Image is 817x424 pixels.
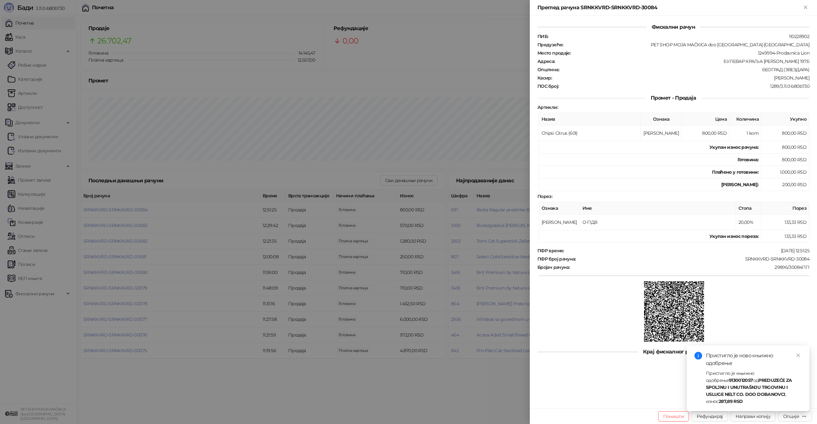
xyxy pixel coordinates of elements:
strong: ПОС број : [537,83,558,89]
div: 110228902 [549,34,810,39]
td: 800,00 RSD [682,125,730,141]
div: 1249994-Prodavnica Lion [571,50,810,56]
td: 800,00 RSD [761,154,809,166]
td: [PERSON_NAME] [641,125,682,141]
td: [PERSON_NAME] [539,215,580,230]
th: Ознака [641,113,682,125]
button: Опције [778,411,812,421]
span: Фискални рачун [647,24,700,30]
td: О-ПДВ [580,215,736,230]
td: 800,00 RSD [761,125,809,141]
div: 1289/3.11.0-b80b730 [559,83,810,89]
td: 133,33 RSD [761,215,809,230]
span: info-circle [694,352,702,360]
strong: 9130012057 [729,377,753,383]
div: PET SHOP MOJA MAČKICA doo [GEOGRAPHIC_DATA]-[GEOGRAPHIC_DATA] [564,42,810,48]
strong: Бројач рачуна : [537,264,570,270]
td: 1 kom [730,125,761,141]
div: БЕОГРАД (ЗВЕЗДАРА) [560,67,810,72]
strong: Укупан износ пореза: [709,233,759,239]
button: Поништи [658,411,689,421]
strong: Место продаје : [537,50,571,56]
div: 29896/30084ПП [570,264,810,270]
strong: Артикли : [537,104,558,110]
th: Ознака [539,202,580,215]
strong: Адреса : [537,58,555,64]
strong: PREDUZEĆE ZA SPOLJNU I UNUTRAŠNJU TRGOVINU I USLUGE NELT CO. DOO DOBANOVCI [706,377,792,397]
a: Close [795,352,802,359]
div: [DATE] 12:51:25 [565,248,810,254]
strong: Касир : [537,75,552,81]
th: Име [580,202,736,215]
span: Крај фискалног рачуна [638,349,709,355]
strong: ПИБ : [537,34,548,39]
span: Промет - Продаја [646,95,701,101]
div: SRNKKVRD-SRNKKVRD-30084 [576,256,810,262]
strong: Плаћено у готовини: [712,169,759,175]
td: Chipsi Citrus (60l) [539,125,641,141]
th: Укупно [761,113,809,125]
div: Пристигло је књижно одобрење од , износ [706,370,802,405]
button: Рефундирај [692,411,728,421]
strong: Општина : [537,67,559,72]
strong: 287,89 RSD [719,398,743,404]
strong: Предузеће : [537,42,563,48]
strong: Укупан износ рачуна : [709,144,759,150]
td: 1.000,00 RSD [761,166,809,178]
button: Close [802,4,809,11]
th: Цена [682,113,730,125]
th: Порез [761,202,809,215]
span: close [796,353,800,358]
strong: ПФР време : [537,248,564,254]
div: БУЛЕВАР КРАЉА [PERSON_NAME] 197Б [556,58,810,64]
td: 800,00 RSD [761,141,809,154]
strong: [PERSON_NAME]: [721,182,759,187]
div: Преглед рачуна SRNKKVRD-SRNKKVRD-30084 [537,4,802,11]
td: 133,33 RSD [761,230,809,243]
strong: ПФР број рачуна : [537,256,576,262]
th: Стопа [736,202,761,215]
th: Назив [539,113,641,125]
button: Направи копију [731,411,776,421]
strong: Порез : [537,193,552,199]
div: Пристигло је ново књижно одобрење [706,352,802,367]
span: Направи копију [736,413,770,419]
th: Количина [730,113,761,125]
div: [PERSON_NAME] [552,75,810,81]
td: 20,00% [736,215,761,230]
strong: Готовина : [738,157,759,163]
img: QR код [644,281,704,342]
td: 200,00 RSD [761,178,809,191]
div: Опције [783,413,799,419]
